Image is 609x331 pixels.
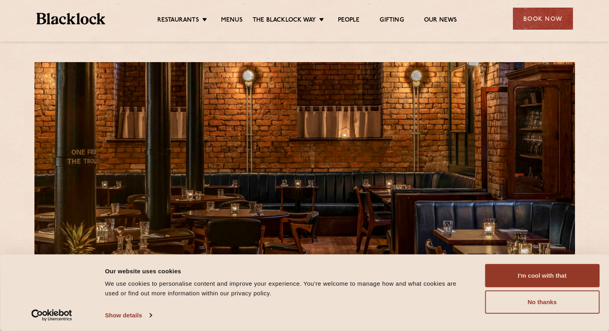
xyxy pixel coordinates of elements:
a: Show details [105,309,151,321]
a: Our News [424,16,457,25]
a: Restaurants [157,16,199,25]
a: Usercentrics Cookiebot - opens in a new window [17,309,87,321]
a: People [338,16,360,25]
a: Menus [221,16,243,25]
a: The Blacklock Way [253,16,316,25]
div: We use cookies to personalise content and improve your experience. You're welcome to manage how a... [105,279,467,298]
button: I'm cool with that [485,264,599,287]
div: Our website uses cookies [105,266,467,276]
button: No thanks [485,291,599,314]
a: Gifting [380,16,404,25]
div: Book Now [513,8,573,30]
img: BL_Textured_Logo-footer-cropped.svg [36,13,106,24]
